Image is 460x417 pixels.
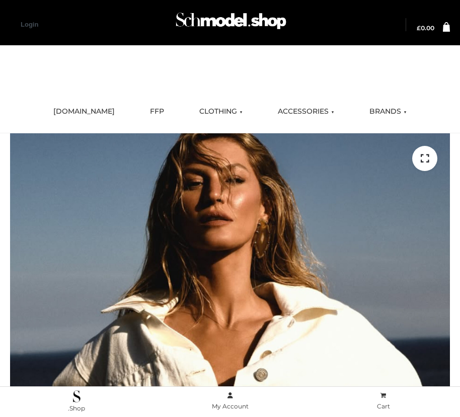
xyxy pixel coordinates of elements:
a: £0.00 [417,25,434,31]
img: .Shop [73,390,81,402]
a: Login [21,21,38,28]
bdi: 0.00 [417,24,434,32]
a: Cart [306,390,460,412]
a: CLOTHING [192,101,250,123]
span: Cart [377,402,390,410]
a: [DOMAIN_NAME] [46,101,122,123]
span: .Shop [68,404,85,412]
span: My Account [212,402,249,410]
a: ACCESSORIES [270,101,342,123]
img: Schmodel Admin 964 [173,6,289,41]
a: BRANDS [362,101,414,123]
span: £ [417,24,421,32]
a: My Account [154,390,307,412]
a: FFP [142,101,172,123]
a: Schmodel Admin 964 [171,9,289,41]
